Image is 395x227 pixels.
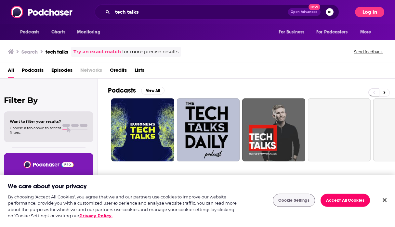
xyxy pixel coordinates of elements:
[360,28,371,37] span: More
[8,183,87,191] h2: We care about your privacy
[355,7,384,17] button: Log In
[51,65,72,78] a: Episodes
[279,28,304,37] span: For Business
[274,26,312,38] button: open menu
[10,126,61,135] span: Choose a tab above to access filters.
[110,65,127,78] a: Credits
[8,65,14,78] a: All
[72,26,109,38] button: open menu
[12,173,86,197] h3: Unlock exclusive podcast insights and contacts
[73,48,121,56] a: Try an exact match
[321,194,370,207] button: Accept All Cookies
[4,95,93,105] h2: Filter By
[47,26,69,38] a: Charts
[108,86,165,95] a: PodcastsView All
[352,49,385,55] button: Send feedback
[316,28,348,37] span: For Podcasters
[79,213,112,218] a: More information about your privacy, opens in a new tab
[108,86,136,95] h2: Podcasts
[10,119,61,124] span: Want to filter your results?
[80,65,102,78] span: Networks
[51,28,65,37] span: Charts
[288,8,321,16] button: Open AdvancedNew
[273,194,315,207] button: Cookie Settings
[112,7,288,17] input: Search podcasts, credits, & more...
[122,48,178,56] span: for more precise results
[312,26,357,38] button: open menu
[16,26,48,38] button: open menu
[46,49,68,55] h3: tech talks
[21,49,38,55] h3: Search
[309,4,320,10] span: New
[95,5,339,19] div: Search podcasts, credits, & more...
[8,194,237,219] div: By choosing 'Accept All Cookies', you agree that we and our partners use cookies to improve our w...
[141,87,165,95] button: View All
[20,28,39,37] span: Podcasts
[23,161,74,168] img: Podchaser - Follow, Share and Rate Podcasts
[356,26,379,38] button: open menu
[377,193,392,207] button: Close
[11,6,73,18] img: Podchaser - Follow, Share and Rate Podcasts
[22,65,44,78] a: Podcasts
[77,28,100,37] span: Monitoring
[135,65,144,78] a: Lists
[291,10,318,14] span: Open Advanced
